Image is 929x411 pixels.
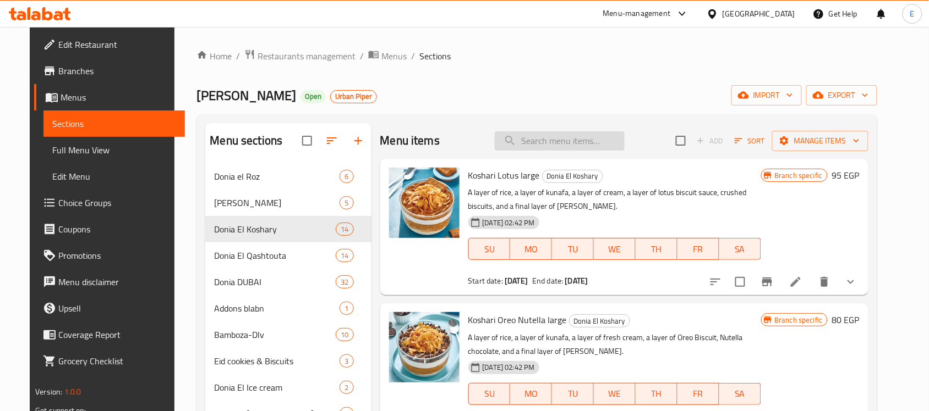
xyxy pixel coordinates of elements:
[772,131,868,151] button: Manage items
[505,274,528,288] b: [DATE]
[58,328,176,341] span: Coverage Report
[34,58,185,84] a: Branches
[214,196,340,209] span: [PERSON_NAME]
[380,132,440,149] h2: Menu items
[52,117,176,130] span: Sections
[570,315,630,327] span: Donia El Koshary
[770,315,827,325] span: Branch specific
[728,132,772,149] span: Sort items
[196,83,296,108] span: [PERSON_NAME]
[296,129,319,152] span: Select all sections
[770,170,827,181] span: Branch specific
[732,132,768,149] button: Sort
[478,362,539,373] span: [DATE] 02:42 PM
[636,238,677,260] button: TH
[702,269,729,295] button: sort-choices
[58,275,176,288] span: Menu disclaimer
[336,330,353,340] span: 10
[210,132,282,149] h2: Menu sections
[205,348,371,374] div: Eid cookies & Biscuits3
[552,238,594,260] button: TU
[336,328,353,341] div: items
[510,238,552,260] button: MO
[389,312,460,382] img: Koshari Oreo Nutella large
[594,383,636,405] button: WE
[52,143,176,157] span: Full Menu View
[669,129,692,152] span: Select section
[682,386,715,402] span: FR
[43,163,185,190] a: Edit Menu
[754,269,780,295] button: Branch-specific-item
[419,49,451,63] span: Sections
[34,269,185,295] a: Menu disclaimer
[789,275,802,288] a: Edit menu item
[473,241,506,257] span: SU
[844,275,857,288] svg: Show Choices
[205,163,371,190] div: Donia el Roz6
[594,238,636,260] button: WE
[319,127,345,154] span: Sort sections
[300,90,326,103] div: Open
[719,383,761,405] button: SA
[381,49,407,63] span: Menus
[389,168,460,238] img: Koshari Lotus large
[360,49,364,63] li: /
[34,348,185,374] a: Grocery Checklist
[468,167,540,184] span: Koshari Lotus large
[598,241,631,257] span: WE
[214,302,340,315] div: Addons blabn
[214,249,336,262] span: Donia El Qashtouta
[336,251,353,261] span: 14
[340,354,353,368] div: items
[336,277,353,287] span: 32
[910,8,915,20] span: E
[58,38,176,51] span: Edit Restaurant
[781,134,860,148] span: Manage items
[214,170,340,183] div: Donia el Roz
[340,302,353,315] div: items
[336,224,353,235] span: 14
[61,91,176,104] span: Menus
[340,170,353,183] div: items
[682,241,715,257] span: FR
[468,383,511,405] button: SU
[35,385,62,399] span: Version:
[214,223,336,236] span: Donia El Koshary
[556,386,589,402] span: TU
[495,131,625,151] input: search
[34,190,185,216] a: Choice Groups
[205,269,371,295] div: Donia DUBAI32
[556,241,589,257] span: TU
[468,274,504,288] span: Start date:
[468,312,567,328] span: Koshari Oreo Nutella large
[815,88,868,102] span: export
[214,354,340,368] span: Eid cookies & Biscuits
[331,92,376,101] span: Urban Piper
[34,295,185,321] a: Upsell
[468,186,761,213] p: A layer of rice, a layer of kunafa, a layer of cream, a layer of lotus biscuit sauce, crushed bis...
[468,331,761,358] p: A layer of rice, a layer of kunafa, a layer of fresh cream, a layer of Oreo Biscuit, Nutella choc...
[214,381,340,394] div: Donia El Ice cream
[34,31,185,58] a: Edit Restaurant
[205,190,371,216] div: [PERSON_NAME]5
[532,274,563,288] span: End date:
[724,241,757,257] span: SA
[34,216,185,242] a: Coupons
[43,137,185,163] a: Full Menu View
[677,238,719,260] button: FR
[724,386,757,402] span: SA
[640,386,673,402] span: TH
[515,386,548,402] span: MO
[205,295,371,321] div: Addons blabn1
[677,383,719,405] button: FR
[236,49,240,63] li: /
[740,88,793,102] span: import
[214,328,336,341] span: Bamboza-Dlv
[411,49,415,63] li: /
[196,49,877,63] nav: breadcrumb
[340,303,353,314] span: 1
[735,135,765,147] span: Sort
[565,274,588,288] b: [DATE]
